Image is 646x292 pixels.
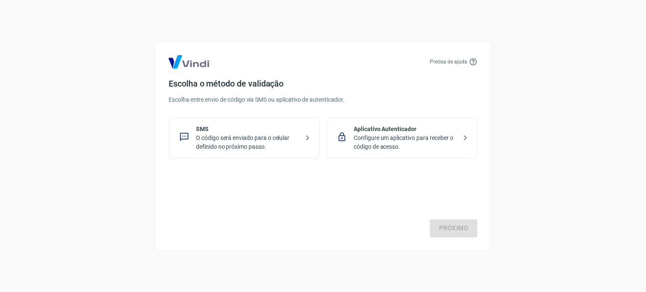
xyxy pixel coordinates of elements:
p: O código será enviado para o celular definido no próximo passo. [196,134,299,151]
p: Configure um aplicativo para receber o código de acesso. [354,134,457,151]
p: SMS [196,125,299,134]
p: Escolha entre envio de código via SMS ou aplicativo de autenticador. [169,95,477,104]
img: Logo Vind [169,55,209,68]
h4: Escolha o método de validação [169,79,477,89]
p: Aplicativo Autenticador [354,125,457,134]
div: SMSO código será enviado para o celular definido no próximo passo. [169,118,320,158]
div: Aplicativo AutenticadorConfigure um aplicativo para receber o código de acesso. [326,118,477,158]
p: Precisa de ajuda [430,58,467,66]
